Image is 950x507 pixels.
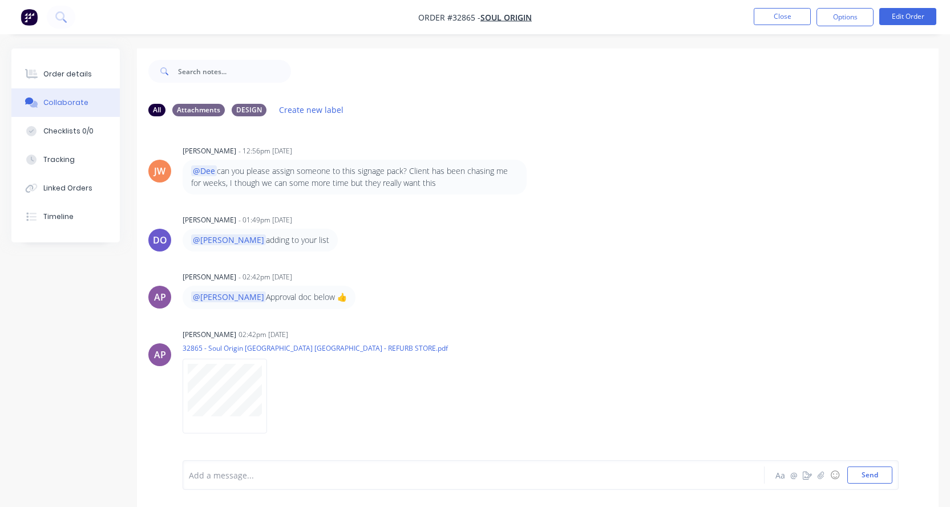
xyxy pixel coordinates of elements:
div: Timeline [43,212,74,222]
div: Linked Orders [43,183,92,193]
button: Collaborate [11,88,120,117]
div: DESIGN [232,104,266,116]
div: [PERSON_NAME] [183,272,236,282]
button: Close [754,8,811,25]
span: @Dee [191,165,217,176]
button: Send [847,467,892,484]
div: AP [154,290,166,304]
button: Checklists 0/0 [11,117,120,145]
div: AP [154,348,166,362]
div: Attachments [172,104,225,116]
img: Factory [21,9,38,26]
div: DO [153,233,167,247]
span: @[PERSON_NAME] [191,234,266,245]
div: - 01:49pm [DATE] [238,215,292,225]
button: Linked Orders [11,174,120,202]
button: ☺ [828,468,842,482]
button: Timeline [11,202,120,231]
div: - 02:42pm [DATE] [238,272,292,282]
p: Approval doc below 👍 [191,291,347,303]
div: JW [154,164,165,178]
div: Tracking [43,155,75,165]
div: - 12:56pm [DATE] [238,146,292,156]
span: @[PERSON_NAME] [191,291,266,302]
input: Search notes... [178,60,291,83]
div: Order details [43,69,92,79]
button: Create new label [273,102,350,117]
button: Tracking [11,145,120,174]
button: Order details [11,60,120,88]
div: All [148,104,165,116]
div: [PERSON_NAME] [183,146,236,156]
span: Order #32865 - [418,12,480,23]
button: Aa [773,468,787,482]
div: [PERSON_NAME] [183,215,236,225]
p: can you please assign someone to this signage pack? Client has been chasing me for weeks, I thoug... [191,165,518,189]
div: Checklists 0/0 [43,126,94,136]
div: [PERSON_NAME] [183,330,236,340]
div: 02:42pm [DATE] [238,330,288,340]
button: Options [816,8,874,26]
a: Soul Origin [480,12,532,23]
button: @ [787,468,801,482]
div: Collaborate [43,98,88,108]
p: adding to your list [191,234,329,246]
button: Edit Order [879,8,936,25]
p: 32865 - Soul Origin [GEOGRAPHIC_DATA] [GEOGRAPHIC_DATA] - REFURB STORE.pdf [183,343,448,353]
